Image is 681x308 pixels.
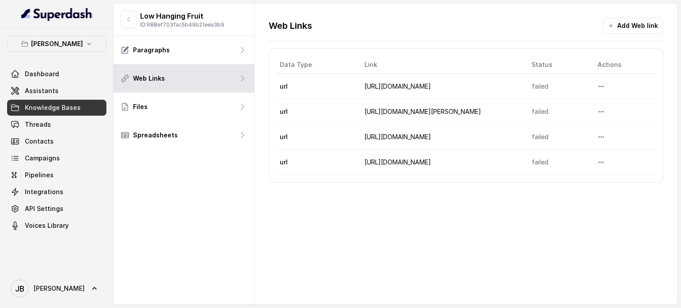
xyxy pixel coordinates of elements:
[524,74,591,99] td: failed
[524,99,591,125] td: failed
[140,21,224,28] p: ID: 688ef703fac5b49b21eea3b9
[7,184,106,200] a: Integrations
[364,158,431,166] a: [URL][DOMAIN_NAME]
[25,171,54,179] span: Pipelines
[15,284,24,293] text: JB
[269,19,312,32] p: Web Links
[25,70,59,78] span: Dashboard
[25,221,69,230] span: Voices Library
[7,100,106,116] a: Knowledge Bases
[133,46,170,55] p: Paragraphs
[276,99,357,125] td: url
[603,18,663,34] button: Add Web link
[364,133,431,140] a: [URL][DOMAIN_NAME]
[591,56,656,74] th: Actions
[7,66,106,82] a: Dashboard
[524,150,591,175] td: failed
[25,86,59,95] span: Assistants
[34,284,85,293] span: [PERSON_NAME]
[524,125,591,150] td: failed
[21,7,93,21] img: light.svg
[25,137,54,146] span: Contacts
[7,167,106,183] a: Pipelines
[7,150,106,166] a: Campaigns
[7,133,106,149] a: Contacts
[25,204,63,213] span: API Settings
[25,103,81,112] span: Knowledge Bases
[276,150,357,175] td: url
[25,154,60,163] span: Campaigns
[133,74,165,83] p: Web Links
[7,201,106,217] a: API Settings
[7,218,106,234] a: Voices Library
[25,120,51,129] span: Threads
[25,187,63,196] span: Integrations
[276,125,357,150] td: url
[7,117,106,133] a: Threads
[364,82,431,90] a: [URL][DOMAIN_NAME]
[593,154,609,170] button: More options
[31,39,83,49] p: [PERSON_NAME]
[357,56,524,74] th: Link
[276,56,357,74] th: Data Type
[524,56,591,74] th: Status
[140,11,224,21] p: Low Hanging Fruit
[7,83,106,99] a: Assistants
[364,108,481,115] a: [URL][DOMAIN_NAME][PERSON_NAME]
[276,74,357,99] td: url
[133,102,148,111] p: Files
[7,276,106,301] a: [PERSON_NAME]
[593,129,609,145] button: More options
[133,131,178,140] p: Spreadsheets
[7,36,106,52] button: [PERSON_NAME]
[593,78,609,94] button: More options
[593,104,609,120] button: More options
